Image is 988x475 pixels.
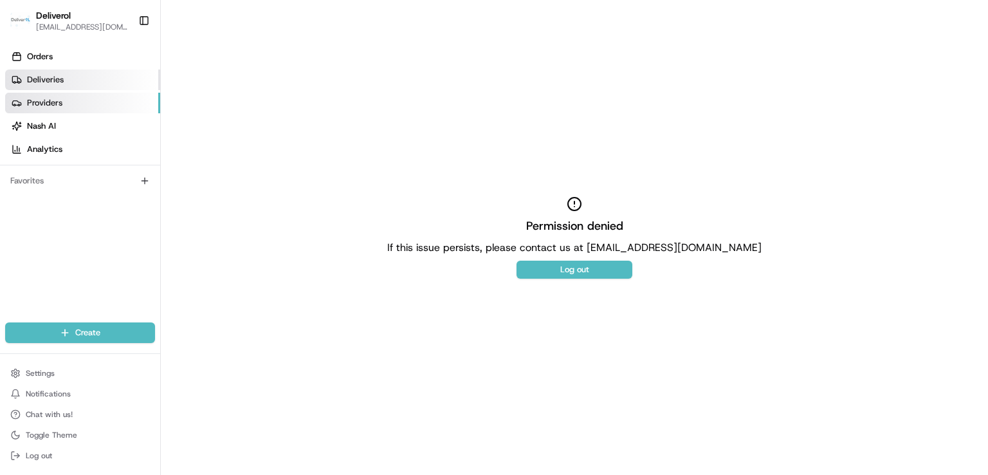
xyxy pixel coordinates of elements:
[13,13,39,39] img: Nash
[5,139,160,160] a: Analytics
[26,451,52,461] span: Log out
[26,368,55,378] span: Settings
[5,5,133,36] button: DeliverolDeliverol[EMAIL_ADDRESS][DOMAIN_NAME]
[5,447,155,465] button: Log out
[13,188,23,198] div: 📗
[44,123,211,136] div: Start new chat
[5,93,160,113] a: Providers
[5,385,155,403] button: Notifications
[5,322,155,343] button: Create
[128,218,156,228] span: Pylon
[36,22,128,32] button: [EMAIL_ADDRESS][DOMAIN_NAME]
[27,74,64,86] span: Deliveries
[5,364,155,382] button: Settings
[109,188,119,198] div: 💻
[5,426,155,444] button: Toggle Theme
[27,51,53,62] span: Orders
[5,70,160,90] a: Deliveries
[91,218,156,228] a: Powered byPylon
[27,144,62,155] span: Analytics
[44,136,163,146] div: We're available if you need us!
[75,327,100,339] span: Create
[13,123,36,146] img: 1736555255976-a54dd68f-1ca7-489b-9aae-adbdc363a1c4
[36,9,71,22] button: Deliverol
[8,182,104,205] a: 📗Knowledge Base
[26,389,71,399] span: Notifications
[104,182,212,205] a: 💻API Documentation
[33,83,212,97] input: Clear
[26,187,98,200] span: Knowledge Base
[27,97,62,109] span: Providers
[26,430,77,440] span: Toggle Theme
[219,127,234,142] button: Start new chat
[27,120,56,132] span: Nash AI
[5,171,155,191] div: Favorites
[517,261,632,279] button: Log out
[5,405,155,424] button: Chat with us!
[5,46,160,67] a: Orders
[122,187,206,200] span: API Documentation
[526,217,623,235] h2: Permission denied
[5,116,160,136] a: Nash AI
[387,240,762,256] p: If this issue persists, please contact us at [EMAIL_ADDRESS][DOMAIN_NAME]
[26,409,73,420] span: Chat with us!
[10,12,31,30] img: Deliverol
[13,51,234,72] p: Welcome 👋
